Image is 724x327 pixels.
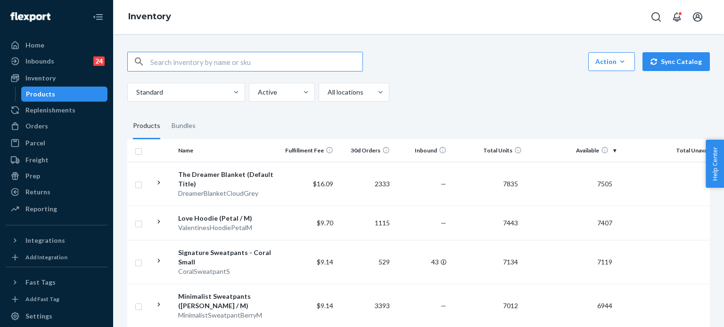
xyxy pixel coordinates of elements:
a: Inventory [128,11,171,22]
div: Love Hoodie (Petal / M) [178,214,277,223]
input: All locations [327,88,328,97]
div: Products [26,89,55,99]
div: Add Integration [25,253,67,261]
a: Parcel [6,136,107,151]
span: 7119 [593,258,616,266]
span: 7407 [593,219,616,227]
a: Add Fast Tag [6,294,107,305]
span: $9.14 [317,302,333,310]
th: Name [174,139,280,162]
div: Home [25,40,44,50]
div: The Dreamer Blanket (Default Title) [178,170,277,189]
button: Open notifications [667,8,686,26]
input: Search inventory by name or sku [150,52,362,71]
span: 7134 [499,258,522,266]
div: 24 [93,56,105,66]
a: Orders [6,119,107,134]
td: 2333 [337,162,394,206]
td: 1115 [337,206,394,240]
a: Reporting [6,201,107,216]
div: Prep [25,171,40,181]
div: CoralSweatpantS [178,267,277,276]
span: 6944 [593,302,616,310]
th: 30d Orders [337,139,394,162]
div: Replenishments [25,105,75,115]
div: Inbounds [25,56,54,66]
div: MinimalistSweatpantBerryM [178,311,277,320]
a: Prep [6,168,107,183]
div: Freight [25,155,49,165]
div: Minimalist Sweatpants ([PERSON_NAME] / M) [178,292,277,311]
button: Close Navigation [89,8,107,26]
ol: breadcrumbs [121,3,179,31]
span: — [441,180,446,188]
span: $9.14 [317,258,333,266]
button: Integrations [6,233,107,248]
td: 43 [394,240,450,284]
a: Inventory [6,71,107,86]
span: — [441,219,446,227]
div: Reporting [25,204,57,214]
span: $9.70 [317,219,333,227]
input: Standard [135,88,136,97]
span: 7012 [499,302,522,310]
a: Home [6,38,107,53]
a: Replenishments [6,103,107,118]
input: Active [257,88,258,97]
div: ValentinesHoodiePetalM [178,223,277,232]
th: Inbound [394,139,450,162]
div: Bundles [172,113,196,139]
button: Fast Tags [6,275,107,290]
div: Add Fast Tag [25,295,59,303]
button: Action [588,52,635,71]
td: 529 [337,240,394,284]
div: Products [133,113,160,139]
span: $16.09 [313,180,333,188]
button: Open Search Box [647,8,666,26]
div: Inventory [25,73,56,83]
span: — [441,302,446,310]
span: 7835 [499,180,522,188]
div: Integrations [25,236,65,245]
div: Settings [25,311,52,321]
a: Freight [6,152,107,167]
div: Action [595,57,628,66]
a: Products [21,87,108,102]
a: Add Integration [6,252,107,263]
th: Available [526,139,620,162]
span: 7443 [499,219,522,227]
span: 7505 [593,180,616,188]
div: Returns [25,187,50,197]
button: Sync Catalog [642,52,710,71]
button: Open account menu [688,8,707,26]
div: Signature Sweatpants - Coral Small [178,248,277,267]
th: Total Units [450,139,526,162]
a: Returns [6,184,107,199]
div: Orders [25,121,48,131]
a: Settings [6,309,107,324]
button: Help Center [706,140,724,188]
a: Inbounds24 [6,54,107,69]
div: DreamerBlanketCloudGrey [178,189,277,198]
div: Fast Tags [25,278,56,287]
img: Flexport logo [10,12,50,22]
th: Fulfillment Fee [280,139,337,162]
div: Parcel [25,138,45,148]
